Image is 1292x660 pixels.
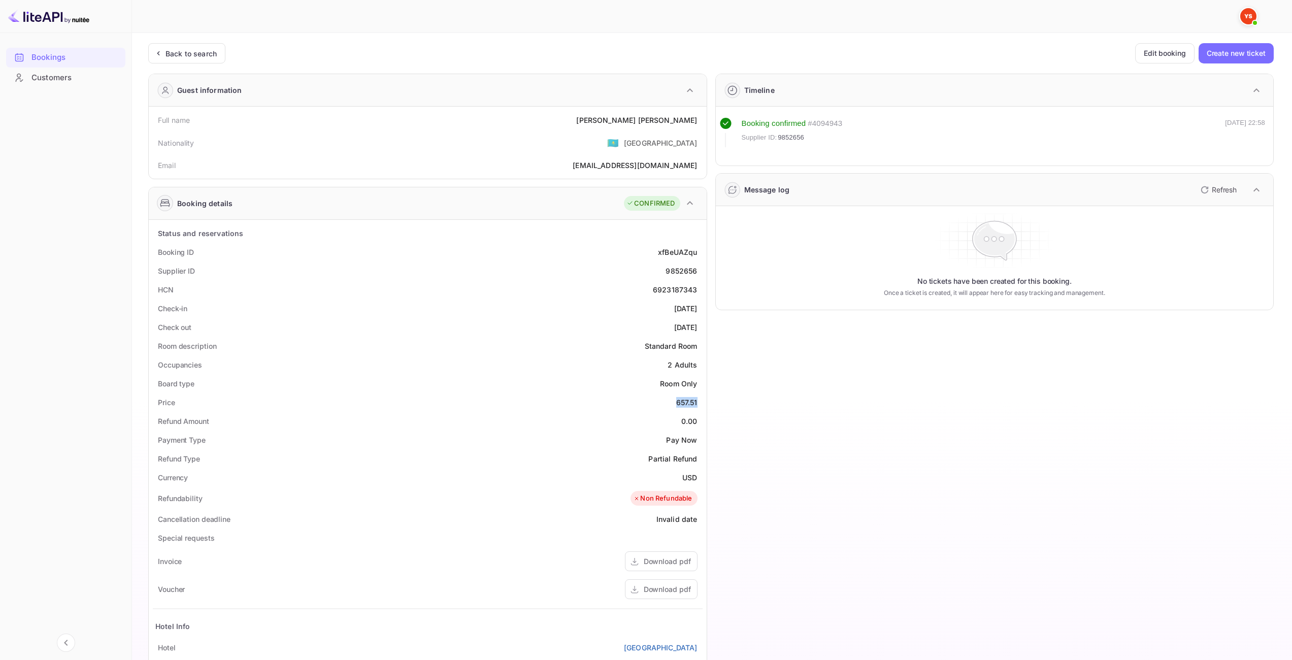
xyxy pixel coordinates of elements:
img: Yandex Support [1240,8,1256,24]
ya-tr-span: Back to search [165,49,217,58]
div: [DATE] [674,303,698,314]
ya-tr-span: 2 Adults [668,360,697,369]
ya-tr-span: [PERSON_NAME] [638,116,698,124]
ya-tr-span: Standard Room [645,342,698,350]
ya-tr-span: Payment Type [158,436,206,444]
ya-tr-span: Invalid date [656,515,698,523]
ya-tr-span: xfBeUAZqu [658,248,697,256]
ya-tr-span: Hotel Info [155,622,190,631]
ya-tr-span: Supplier ID [158,267,195,275]
ya-tr-span: Timeline [744,86,775,94]
div: Download pdf [644,584,691,595]
ya-tr-span: Nationality [158,139,194,147]
ya-tr-span: Create new ticket [1207,47,1266,59]
ya-tr-span: Full name [158,116,190,124]
ya-tr-span: [GEOGRAPHIC_DATA] [624,139,698,147]
div: 9852656 [666,266,697,276]
a: Customers [6,68,125,87]
ya-tr-span: USD [682,473,697,482]
ya-tr-span: Message log [744,185,790,194]
ya-tr-span: Supplier ID: [742,134,777,141]
ya-tr-span: 9852656 [778,134,804,141]
ya-tr-span: Hotel [158,643,176,652]
ya-tr-span: Non Refundable [640,493,692,504]
ya-tr-span: Pay Now [666,436,697,444]
ya-tr-span: Refund Type [158,454,200,463]
ya-tr-span: Currency [158,473,188,482]
a: [GEOGRAPHIC_DATA] [624,642,698,653]
ya-tr-span: Booking details [177,198,233,209]
button: Create new ticket [1199,43,1274,63]
img: LiteAPI logo [8,8,89,24]
button: Edit booking [1135,43,1195,63]
div: Bookings [6,48,125,68]
ya-tr-span: Invoice [158,557,182,566]
ya-tr-span: Special requests [158,534,214,542]
ya-tr-span: Check-in [158,304,187,313]
ya-tr-span: Price [158,398,175,407]
ya-tr-span: Cancellation deadline [158,515,230,523]
ya-tr-span: Status and reservations [158,229,243,238]
ya-tr-span: HCN [158,285,174,294]
ya-tr-span: Room description [158,342,216,350]
div: 0.00 [681,416,698,426]
ya-tr-span: Email [158,161,176,170]
ya-tr-span: Refund Amount [158,417,209,425]
span: United States [607,134,619,152]
ya-tr-span: Occupancies [158,360,202,369]
button: Collapse navigation [57,634,75,652]
ya-tr-span: Guest information [177,85,242,95]
ya-tr-span: Refundability [158,494,203,503]
div: 6923187343 [653,284,698,295]
div: [DATE] [674,322,698,333]
ya-tr-span: [GEOGRAPHIC_DATA] [624,643,698,652]
ya-tr-span: Edit booking [1144,47,1186,59]
ya-tr-span: confirmed [772,119,806,127]
div: # 4094943 [808,118,842,129]
ya-tr-span: Board type [158,379,194,388]
ya-tr-span: CONFIRMED [634,199,675,209]
ya-tr-span: [EMAIL_ADDRESS][DOMAIN_NAME] [573,161,697,170]
ya-tr-span: Booking [742,119,770,127]
ya-tr-span: Refresh [1212,185,1237,194]
ya-tr-span: 🇰🇿 [607,137,619,148]
div: 657.51 [676,397,698,408]
ya-tr-span: No tickets have been created for this booking. [917,276,1072,286]
button: Refresh [1195,182,1241,198]
ya-tr-span: Download pdf [644,557,691,566]
ya-tr-span: Bookings [31,52,65,63]
ya-tr-span: [DATE] 22:58 [1225,119,1265,126]
ya-tr-span: Voucher [158,585,185,593]
ya-tr-span: Booking ID [158,248,194,256]
ya-tr-span: Once a ticket is created, it will appear here for easy tracking and management. [884,288,1105,298]
div: Customers [6,68,125,88]
ya-tr-span: Room Only [660,379,697,388]
a: Bookings [6,48,125,67]
ya-tr-span: [PERSON_NAME] [576,116,636,124]
ya-tr-span: Partial Refund [648,454,697,463]
ya-tr-span: Customers [31,72,72,84]
ya-tr-span: Check out [158,323,191,332]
